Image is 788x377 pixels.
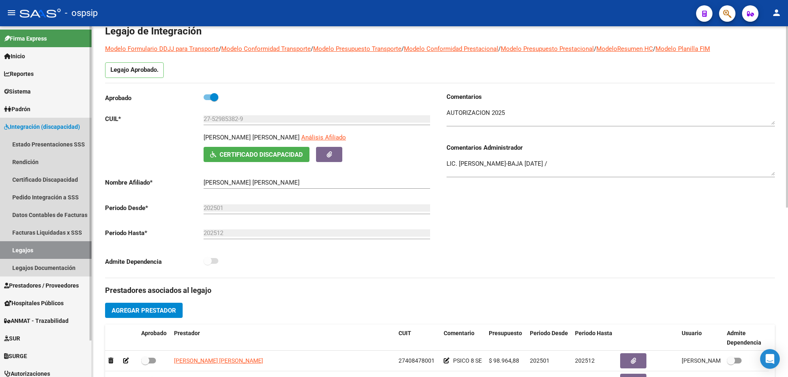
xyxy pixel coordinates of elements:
mat-icon: menu [7,8,16,18]
span: Agregar Prestador [112,307,176,314]
p: Nombre Afiliado [105,178,204,187]
p: Aprobado [105,94,204,103]
datatable-header-cell: CUIT [395,324,440,352]
span: Usuario [682,330,702,336]
datatable-header-cell: Admite Dependencia [724,324,769,352]
span: - ospsip [65,4,98,22]
a: Modelo Conformidad Prestacional [404,45,498,53]
div: Open Intercom Messenger [760,349,780,369]
span: $ 98.964,88 [489,357,519,364]
span: CUIT [399,330,411,336]
a: Modelo Presupuesto Transporte [313,45,401,53]
p: [PERSON_NAME] [PERSON_NAME] [204,133,300,142]
span: Comentario [444,330,474,336]
datatable-header-cell: Periodo Hasta [572,324,617,352]
span: 202501 [530,357,550,364]
span: Hospitales Públicos [4,299,64,308]
p: Periodo Desde [105,203,204,212]
span: Periodo Desde [530,330,568,336]
span: SUR [4,334,20,343]
span: Prestador [174,330,200,336]
h3: Comentarios [447,92,775,101]
span: Admite Dependencia [727,330,761,346]
a: Modelo Planilla FIM [655,45,710,53]
span: SURGE [4,352,27,361]
span: PSICO 8 SES/MES [453,357,499,364]
span: 202512 [575,357,595,364]
a: ModeloResumen HC [596,45,653,53]
span: [PERSON_NAME] [DATE] [682,357,746,364]
button: Certificado Discapacidad [204,147,309,162]
span: Reportes [4,69,34,78]
span: 27408478001 [399,357,435,364]
span: Presupuesto [489,330,522,336]
span: Firma Express [4,34,47,43]
span: Aprobado [141,330,167,336]
span: Análisis Afiliado [301,134,346,141]
p: CUIL [105,114,204,123]
span: Inicio [4,52,25,61]
p: Admite Dependencia [105,257,204,266]
span: Integración (discapacidad) [4,122,80,131]
h3: Prestadores asociados al legajo [105,285,775,296]
a: Modelo Conformidad Transporte [221,45,311,53]
p: Periodo Hasta [105,228,204,238]
datatable-header-cell: Aprobado [138,324,171,352]
span: [PERSON_NAME] [PERSON_NAME] [174,357,263,364]
a: Modelo Presupuesto Prestacional [501,45,594,53]
span: Sistema [4,87,31,96]
datatable-header-cell: Prestador [171,324,395,352]
span: Periodo Hasta [575,330,612,336]
button: Agregar Prestador [105,303,183,318]
span: Certificado Discapacidad [220,151,303,158]
h3: Comentarios Administrador [447,143,775,152]
datatable-header-cell: Presupuesto [486,324,527,352]
datatable-header-cell: Usuario [678,324,724,352]
p: Legajo Aprobado. [105,62,164,78]
datatable-header-cell: Periodo Desde [527,324,572,352]
mat-icon: person [772,8,781,18]
span: ANMAT - Trazabilidad [4,316,69,325]
h1: Legajo de Integración [105,25,775,38]
span: Padrón [4,105,30,114]
a: Modelo Formulario DDJJ para Transporte [105,45,219,53]
span: Prestadores / Proveedores [4,281,79,290]
datatable-header-cell: Comentario [440,324,486,352]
